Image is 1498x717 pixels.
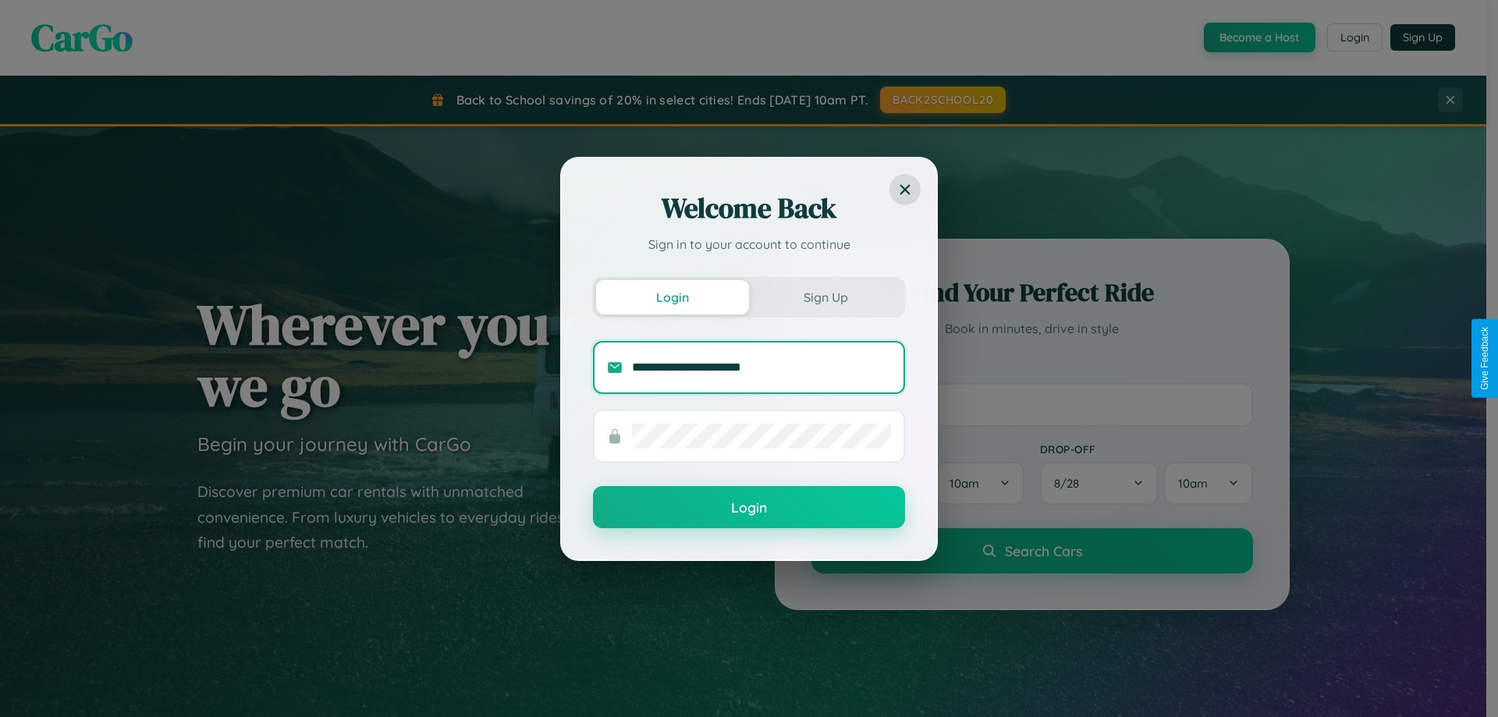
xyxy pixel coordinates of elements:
[749,280,902,314] button: Sign Up
[1479,327,1490,390] div: Give Feedback
[596,280,749,314] button: Login
[593,235,905,254] p: Sign in to your account to continue
[593,190,905,227] h2: Welcome Back
[593,486,905,528] button: Login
